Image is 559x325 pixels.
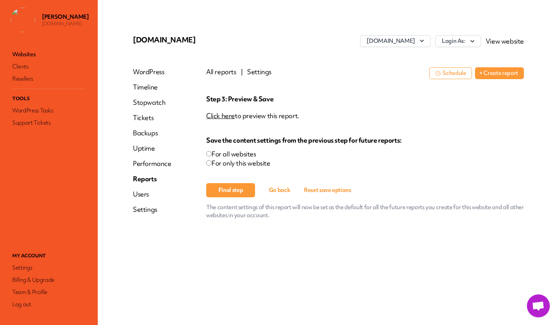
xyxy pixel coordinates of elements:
[206,159,524,168] label: For only this website
[133,67,171,76] a: WordPress
[133,174,171,184] a: Reports
[11,61,87,72] a: Clients
[133,128,171,138] a: Backups
[261,183,298,197] button: Go back
[11,117,87,128] a: Support Tickets
[206,149,524,159] label: For all websites
[206,183,255,197] button: Final step
[133,190,171,199] a: Users
[42,13,89,21] p: [PERSON_NAME]
[486,37,524,45] a: View website
[11,105,87,116] a: WordPress Tasks
[11,49,87,60] a: Websites
[247,67,271,76] button: Settings
[11,275,87,285] a: Billing & Upgrade
[206,203,524,219] p: The content settings of this report will now be set as the default for all the future reports you...
[11,287,87,297] a: Team & Profile
[133,144,171,153] a: Uptime
[206,111,524,120] p: to preview this report.
[206,160,212,166] input: For only this website
[429,67,472,79] button: Schedule
[133,205,171,214] a: Settings
[11,262,87,273] a: Settings
[218,186,243,194] span: Final step
[133,159,171,168] a: Performance
[11,73,87,84] a: Resellers
[304,183,351,197] button: Reset save options
[241,67,243,76] p: |
[435,35,481,47] button: Login As:
[42,21,89,27] p: [DOMAIN_NAME]
[527,294,550,317] a: Open chat
[206,111,235,120] span: Click here
[206,136,524,145] p: Save the content settings from the previous step for future reports:
[133,113,171,122] a: Tickets
[206,94,524,104] p: Step 3: Preview & Save
[206,67,236,76] button: All reports
[133,83,171,92] a: Timeline
[360,35,430,47] button: [DOMAIN_NAME]
[11,251,87,261] p: My Account
[133,98,171,107] a: Stopwatch
[11,299,87,310] a: Log out
[133,35,263,44] p: [DOMAIN_NAME]
[475,67,524,79] button: + Create report
[11,94,87,104] p: Tools
[206,151,212,156] input: For all websites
